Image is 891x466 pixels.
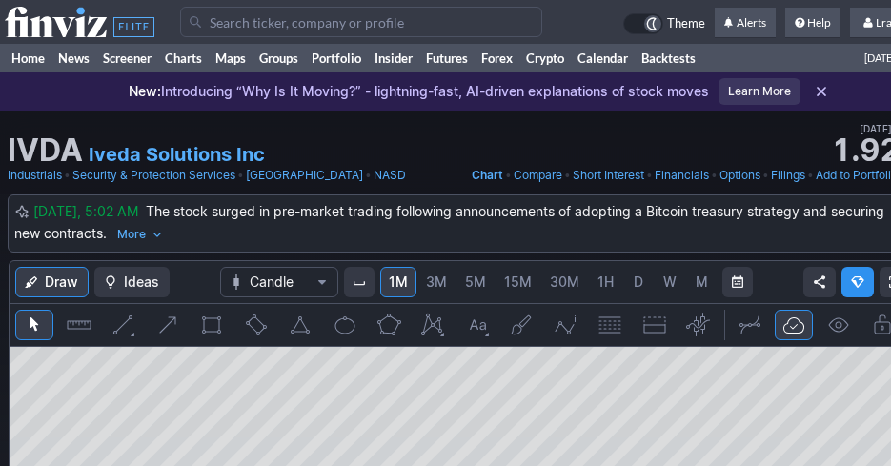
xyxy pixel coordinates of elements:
a: 5M [456,267,495,297]
a: Alerts [715,8,776,38]
button: Explore new features [841,267,874,297]
span: Draw [45,273,78,292]
span: 1M [389,274,408,290]
a: Compare [514,166,562,185]
a: Groups [253,44,305,72]
span: • [505,166,512,185]
button: Ideas [94,267,170,297]
p: Introducing “Why Is It Moving?” - lightning-fast, AI-driven explanations of stock moves [129,82,709,101]
span: 1H [597,274,614,290]
span: • [711,166,718,185]
span: M [696,274,708,290]
a: W [655,267,685,297]
span: D [634,274,643,290]
a: Backtests [635,44,702,72]
span: • [762,166,769,185]
button: Hide drawings [819,310,857,340]
a: Short Interest [573,166,644,185]
span: Chart [472,168,503,182]
span: W [663,274,677,290]
span: [DATE], 5:02 AM [33,203,146,219]
span: Ideas [124,273,159,292]
span: More [117,225,146,244]
a: 30M [541,267,588,297]
span: New: [129,83,161,99]
span: Candle [250,273,309,292]
a: Portfolio [305,44,368,72]
a: NASD [374,166,406,185]
button: Ellipse [325,310,363,340]
a: Help [785,8,840,38]
a: Insider [368,44,419,72]
span: • [64,166,71,185]
button: Drawing mode: Single [731,310,769,340]
a: Futures [419,44,475,72]
a: Security & Protection Services [72,166,235,185]
span: 3M [426,274,447,290]
span: • [237,166,244,185]
button: More [111,223,170,246]
span: • [365,166,372,185]
a: 1H [589,267,622,297]
button: Arrow [148,310,186,340]
button: Rectangle [192,310,231,340]
a: Screener [96,44,158,72]
a: Financials [655,166,709,185]
button: Rotated rectangle [236,310,274,340]
button: Interval [344,267,375,297]
a: Maps [209,44,253,72]
button: Anchored VWAP [679,310,718,340]
span: The stock surged in pre-market trading following announcements of adopting a Bitcoin treasury str... [14,203,884,241]
span: • [807,166,814,185]
a: Learn More [719,78,800,105]
a: Theme [623,13,705,34]
a: Chart [472,166,503,185]
a: 15M [496,267,540,297]
button: Position [636,310,674,340]
span: Theme [667,13,705,34]
button: Drawings Autosave: On [775,310,813,340]
a: Charts [158,44,209,72]
button: Measure [59,310,97,340]
button: Polygon [370,310,408,340]
a: Iveda Solutions Inc [89,141,265,168]
button: Range [722,267,753,297]
span: • [646,166,653,185]
span: 5M [465,274,486,290]
button: Fibonacci retracements [591,310,629,340]
span: Filings [771,168,805,182]
a: Calendar [571,44,635,72]
a: Filings [771,166,805,185]
a: Industrials [8,166,62,185]
span: 15M [504,274,532,290]
button: Elliott waves [547,310,585,340]
a: 3M [417,267,456,297]
a: Crypto [519,44,571,72]
span: • [564,166,571,185]
button: Triangle [281,310,319,340]
a: News [51,44,96,72]
a: Options [719,166,760,185]
button: Draw [15,267,89,297]
a: Forex [475,44,519,72]
button: Line [104,310,142,340]
a: D [623,267,654,297]
h1: IVDA [8,135,83,166]
button: Brush [502,310,540,340]
a: M [686,267,717,297]
a: [GEOGRAPHIC_DATA] [246,166,363,185]
button: Text [458,310,496,340]
button: XABCD [414,310,452,340]
a: 1M [380,267,416,297]
span: 30M [550,274,579,290]
button: Chart Type [220,267,338,297]
button: Mouse [15,310,53,340]
a: Home [5,44,51,72]
input: Search [180,7,542,37]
